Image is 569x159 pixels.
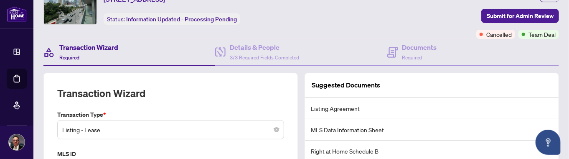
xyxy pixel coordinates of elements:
span: Information Updated - Processing Pending [126,15,237,23]
li: Listing Agreement [305,98,559,119]
label: MLS ID [57,149,284,159]
img: logo [7,6,27,22]
h2: Transaction Wizard [57,87,145,100]
article: Suggested Documents [312,80,380,90]
span: Required [59,54,79,61]
span: Cancelled [486,30,512,39]
span: 3/3 Required Fields Completed [230,54,299,61]
h4: Transaction Wizard [59,42,118,52]
button: Submit for Admin Review [481,9,559,23]
span: Submit for Admin Review [487,9,554,23]
h4: Documents [402,42,437,52]
div: Status: [104,13,240,25]
button: Open asap [536,130,561,155]
h4: Details & People [230,42,299,52]
li: MLS Data Information Sheet [305,119,559,141]
span: Required [402,54,422,61]
img: Profile Icon [9,134,25,150]
span: Listing - Lease [62,122,279,138]
label: Transaction Type [57,110,284,119]
span: Team Deal [528,30,556,39]
span: close-circle [274,127,279,132]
